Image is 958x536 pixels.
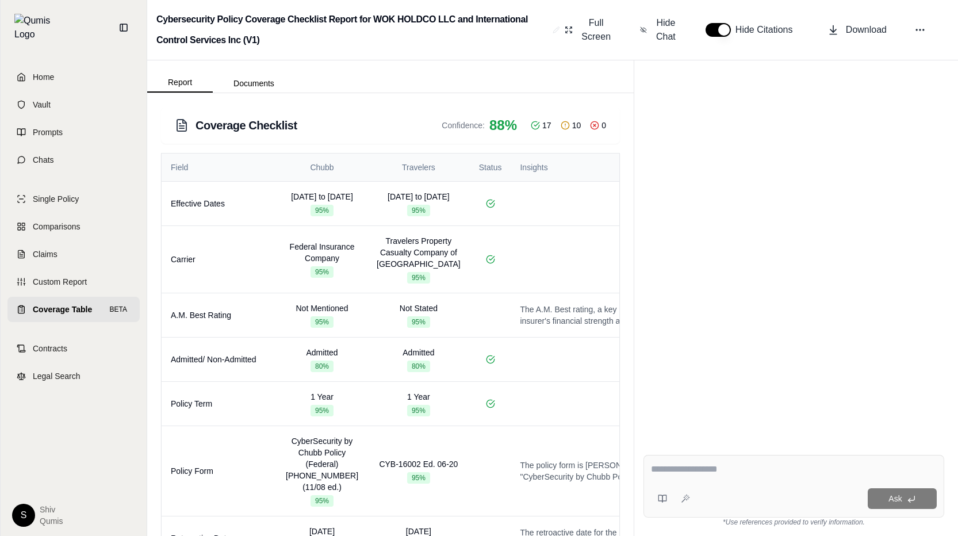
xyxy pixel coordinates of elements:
[33,127,63,138] span: Prompts
[33,221,80,232] span: Comparisons
[407,361,430,372] span: 80 %
[162,154,277,181] th: Field
[407,272,430,284] span: 95 %
[311,361,334,372] span: 80 %
[7,186,140,212] a: Single Policy
[162,426,277,516] td: Policy Form
[7,363,140,389] a: Legal Search
[735,23,800,37] span: Hide Citations
[33,248,58,260] span: Claims
[162,225,277,293] td: Carrier
[7,269,140,294] a: Custom Report
[213,74,295,93] button: Documents
[311,266,334,278] span: 95 %
[7,120,140,145] a: Prompts
[309,527,335,536] span: [DATE]
[14,14,58,41] img: Qumis Logo
[601,120,606,131] span: 0
[33,304,92,315] span: Coverage Table
[511,154,702,181] th: Insights
[489,116,517,135] span: 88 %
[7,64,140,90] a: Home
[7,336,140,361] a: Contracts
[296,304,348,313] span: Not Mentioned
[162,181,277,225] td: Effective Dates
[888,494,902,503] span: Ask
[33,154,54,166] span: Chats
[406,527,431,536] span: [DATE]
[379,460,458,469] span: CYB-16002 Ed. 06-20
[162,381,277,426] td: Policy Term
[542,120,551,131] span: 17
[846,23,887,37] span: Download
[643,518,944,527] div: *Use references provided to verify information.
[407,316,430,328] span: 95 %
[291,192,353,201] span: [DATE] to [DATE]
[7,214,140,239] a: Comparisons
[311,205,334,216] span: 95 %
[560,12,617,48] button: Full Screen
[868,488,937,509] button: Ask
[7,242,140,267] a: Claims
[470,154,511,181] th: Status
[400,304,438,313] span: Not Stated
[580,16,612,44] span: Full Screen
[33,276,87,288] span: Custom Report
[12,504,35,527] div: S
[367,154,470,181] th: Travelers
[7,297,140,322] a: Coverage TableBETA
[7,147,140,173] a: Chats
[823,18,891,41] button: Download
[33,193,79,205] span: Single Policy
[311,495,334,507] span: 95 %
[654,16,678,44] span: Hide Chat
[572,120,581,131] span: 10
[407,405,430,416] span: 95 %
[377,236,461,269] span: Travelers Property Casualty Company of [GEOGRAPHIC_DATA]
[407,392,430,401] span: 1 Year
[311,392,334,401] span: 1 Year
[403,348,434,357] span: Admitted
[442,120,485,131] span: Confidence:
[277,154,367,181] th: Chubb
[388,192,450,201] span: [DATE] to [DATE]
[311,316,334,328] span: 95 %
[311,405,334,416] span: 95 %
[33,99,51,110] span: Vault
[162,337,277,381] td: Admitted/ Non-Admitted
[33,370,81,382] span: Legal Search
[286,437,358,492] span: CyberSecurity by Chubb Policy (Federal) [PHONE_NUMBER] (11/08 ed.)
[407,205,430,216] span: 95 %
[635,12,683,48] button: Hide Chat
[196,117,297,133] h2: Coverage Checklist
[7,92,140,117] a: Vault
[306,348,338,357] span: Admitted
[162,293,277,337] td: A.M. Best Rating
[106,304,131,315] span: BETA
[114,18,133,37] button: Collapse sidebar
[147,73,213,93] button: Report
[290,242,355,263] span: Federal Insurance Company
[520,460,692,483] span: The policy form is [PERSON_NAME] "CyberSecurity by Chubb Policy (Federal) [PHONE_NUMBER]", which ...
[40,504,63,515] span: Shiv
[407,472,430,484] span: 95 %
[40,515,63,527] span: Qumis
[33,343,67,354] span: Contracts
[156,9,548,51] h2: Cybersecurity Policy Coverage Checklist Report for WOK HOLDCO LLC and International Control Servi...
[520,304,692,327] span: The A.M. Best rating, a key indicator of an insurer's financial strength and ability to pay claim...
[33,71,54,83] span: Home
